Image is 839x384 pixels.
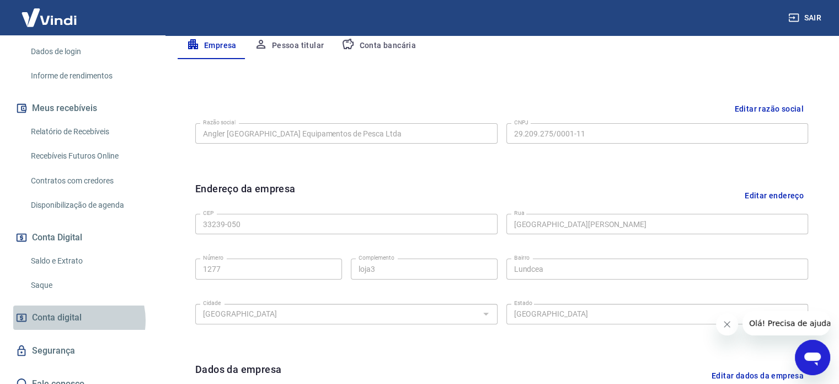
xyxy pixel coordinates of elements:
a: Conta digital [13,306,152,330]
label: Bairro [514,254,530,262]
button: Editar endereço [740,181,808,209]
a: Recebíveis Futuros Online [26,145,152,167]
a: Saldo e Extrato [26,250,152,272]
label: Rua [514,209,525,217]
a: Relatório de Recebíveis [26,120,152,143]
span: Olá! Precisa de ajuda? [7,8,93,17]
label: Cidade [203,299,221,307]
label: Razão social [203,118,236,127]
iframe: Mensagem da empresa [742,311,830,335]
a: Segurança [13,339,152,363]
h6: Endereço da empresa [195,181,296,209]
iframe: Fechar mensagem [716,313,738,335]
a: Informe de rendimentos [26,65,152,87]
label: Complemento [359,254,394,262]
a: Saque [26,274,152,297]
iframe: Botão para abrir a janela de mensagens [795,340,830,375]
label: Número [203,254,223,262]
span: Conta digital [32,310,82,325]
label: CNPJ [514,118,528,127]
input: Digite aqui algumas palavras para buscar a cidade [199,307,476,321]
button: Empresa [178,33,245,59]
button: Meus recebíveis [13,96,152,120]
label: CEP [203,209,213,217]
button: Conta bancária [333,33,425,59]
a: Disponibilização de agenda [26,194,152,217]
a: Dados de login [26,40,152,63]
label: Estado [514,299,532,307]
button: Sair [786,8,826,28]
img: Vindi [13,1,85,34]
button: Editar razão social [730,99,808,119]
button: Pessoa titular [245,33,333,59]
a: Contratos com credores [26,170,152,192]
button: Conta Digital [13,225,152,250]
